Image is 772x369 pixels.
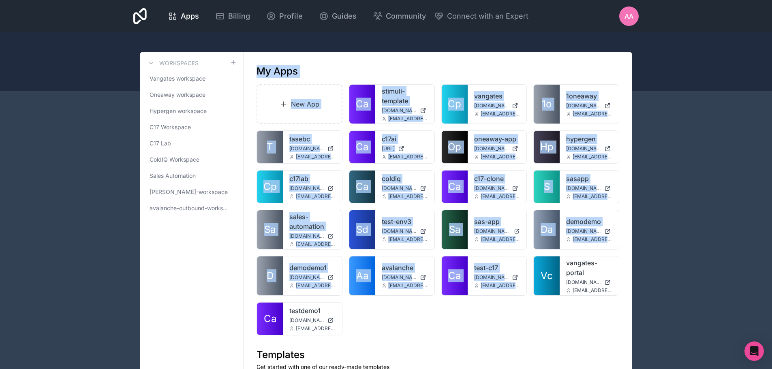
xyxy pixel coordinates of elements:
[474,145,520,152] a: [DOMAIN_NAME]
[382,174,428,183] a: coldiq
[257,210,283,249] a: Sa
[296,241,336,247] span: [EMAIL_ADDRESS][DOMAIN_NAME]
[448,269,461,282] span: Ca
[257,65,298,78] h1: My Apps
[289,317,324,324] span: [DOMAIN_NAME]
[474,185,509,192] span: [DOMAIN_NAME]
[566,174,612,183] a: sasapp
[264,223,276,236] span: Sa
[289,145,324,152] span: [DOMAIN_NAME]
[534,256,560,295] a: Vc
[573,154,612,160] span: [EMAIL_ADDRESS][DOMAIN_NAME]
[382,185,428,192] a: [DOMAIN_NAME]
[474,263,520,273] a: test-c17
[434,11,528,22] button: Connect with an Expert
[146,87,237,102] a: Oneaway workspace
[534,171,560,203] a: S
[388,154,428,160] span: [EMAIL_ADDRESS][DOMAIN_NAME]
[289,185,336,192] a: [DOMAIN_NAME]
[573,287,612,294] span: [EMAIL_ADDRESS][DOMAIN_NAME]
[209,7,257,25] a: Billing
[566,145,601,152] span: [DOMAIN_NAME]
[146,104,237,118] a: Hypergen workspace
[146,58,199,68] a: Workspaces
[481,193,520,200] span: [EMAIL_ADDRESS][DOMAIN_NAME]
[289,212,336,231] a: sales-automation
[566,91,612,101] a: 1oneaway
[146,152,237,167] a: ColdIQ Workspace
[264,312,276,325] span: Ca
[289,233,336,239] a: [DOMAIN_NAME]
[474,228,520,235] a: [DOMAIN_NAME]
[289,306,336,316] a: testdemo1
[474,217,520,226] a: sas-app
[312,7,363,25] a: Guides
[257,131,283,163] a: T
[150,172,196,180] span: Sales Automation
[267,141,273,154] span: T
[349,256,375,295] a: Aa
[289,263,336,273] a: demodemo1
[474,102,520,109] a: [DOMAIN_NAME]
[534,131,560,163] a: Hp
[541,223,553,236] span: Da
[146,120,237,134] a: C17 Workspace
[541,269,553,282] span: Vc
[296,154,336,160] span: [EMAIL_ADDRESS][DOMAIN_NAME]
[146,185,237,199] a: [PERSON_NAME]-workspace
[566,102,612,109] a: [DOMAIN_NAME]
[447,11,528,22] span: Connect with an Expert
[150,123,191,131] span: C17 Workspace
[267,269,274,282] span: D
[744,341,764,361] div: Open Intercom Messenger
[382,107,417,114] span: [DOMAIN_NAME]
[150,75,205,83] span: Vangates workspace
[474,145,509,152] span: [DOMAIN_NAME]
[150,107,207,115] span: Hypergen workspace
[349,85,375,124] a: Ca
[382,217,428,226] a: test-env3
[481,111,520,117] span: [EMAIL_ADDRESS][DOMAIN_NAME]
[289,274,336,281] a: [DOMAIN_NAME]
[566,228,601,235] span: [DOMAIN_NAME]
[382,263,428,273] a: avalanche
[442,256,468,295] a: Ca
[386,11,426,22] span: Community
[382,145,395,152] span: [URL]
[332,11,357,22] span: Guides
[481,236,520,243] span: [EMAIL_ADDRESS][DOMAIN_NAME]
[566,279,601,286] span: [DOMAIN_NAME]
[566,102,601,109] span: [DOMAIN_NAME]
[382,228,428,235] a: [DOMAIN_NAME]
[150,139,171,147] span: C17 Lab
[289,174,336,183] a: c17lab
[566,134,612,144] a: hypergen
[474,228,511,235] span: [DOMAIN_NAME]
[566,145,612,152] a: [DOMAIN_NAME]
[448,98,461,111] span: Cp
[279,11,303,22] span: Profile
[349,210,375,249] a: Sd
[566,185,601,192] span: [DOMAIN_NAME]
[382,274,417,281] span: [DOMAIN_NAME]
[181,11,199,22] span: Apps
[150,204,230,212] span: avalanche-outbound-workspace
[257,84,342,124] a: New App
[474,91,520,101] a: vangates
[442,131,468,163] a: Op
[573,236,612,243] span: [EMAIL_ADDRESS][DOMAIN_NAME]
[150,188,228,196] span: [PERSON_NAME]-workspace
[263,180,277,193] span: Cp
[442,210,468,249] a: Sa
[382,228,417,235] span: [DOMAIN_NAME]
[544,180,550,193] span: S
[146,136,237,151] a: C17 Lab
[146,169,237,183] a: Sales Automation
[356,269,368,282] span: Aa
[289,185,324,192] span: [DOMAIN_NAME]
[566,279,612,286] a: [DOMAIN_NAME]
[474,185,520,192] a: [DOMAIN_NAME]
[542,98,552,111] span: 1o
[573,193,612,200] span: [EMAIL_ADDRESS][DOMAIN_NAME]
[161,7,205,25] a: Apps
